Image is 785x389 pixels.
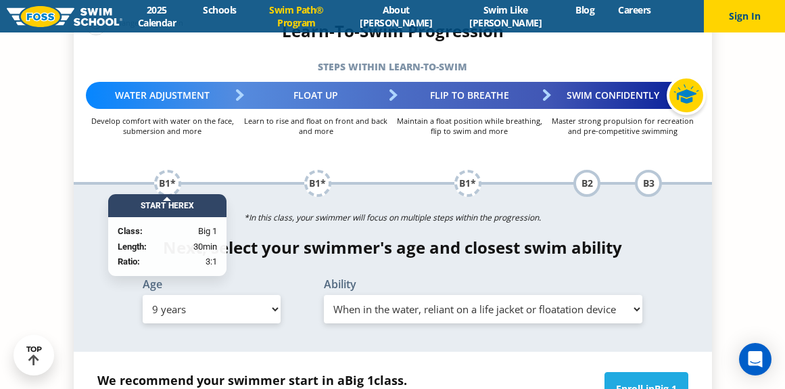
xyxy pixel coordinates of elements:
p: Maintain a float position while breathing, flip to swim and more [393,116,546,136]
div: Float Up [239,82,393,109]
strong: Length: [118,241,147,251]
div: Flip to Breathe [393,82,546,109]
span: 3:1 [206,255,217,269]
strong: Class: [118,226,143,236]
span: Big 1 [345,372,374,388]
a: Careers [606,3,663,16]
a: About [PERSON_NAME] [345,3,447,29]
span: 30min [193,239,217,253]
h5: Steps within Learn-to-Swim [74,58,712,76]
img: FOSS Swim School Logo [7,6,122,27]
div: TOP [26,345,42,366]
div: Water Adjustment [86,82,239,109]
label: Ability [324,279,643,290]
strong: We recommend your swimmer start in a class. [97,372,407,388]
p: Master strong propulsion for recreation and pre-competitive swimming [546,116,700,136]
h4: Learn-To-Swim Progression [74,22,712,41]
div: B3 [635,170,662,197]
a: 2025 Calendar [122,3,191,29]
div: B2 [573,170,600,197]
p: Develop comfort with water on the face, submersion and more [86,116,239,136]
span: X [189,201,194,210]
div: Swim Confidently [546,82,700,109]
a: Blog [564,3,606,16]
p: *In this class, your swimmer will focus on multiple steps within the progression. [74,208,712,227]
div: Start Here [108,194,227,217]
a: Swim Path® Program [248,3,345,29]
strong: Ratio: [118,256,140,267]
a: Schools [191,3,248,16]
a: Swim Like [PERSON_NAME] [447,3,563,29]
h4: Next, select your swimmer's age and closest swim ability [74,238,712,257]
div: Open Intercom Messenger [739,343,771,375]
p: Learn to rise and float on front and back and more [239,116,393,136]
span: Big 1 [198,225,217,238]
label: Age [143,279,281,290]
